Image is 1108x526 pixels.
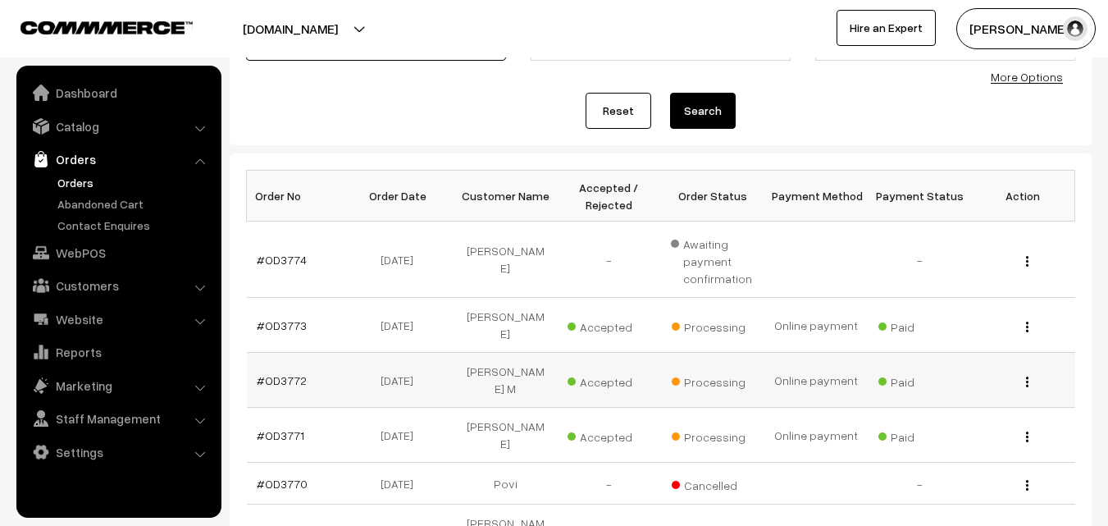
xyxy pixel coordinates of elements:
span: Paid [878,424,960,446]
td: Online payment [764,298,868,353]
td: Online payment [764,408,868,463]
a: COMMMERCE [21,16,164,36]
td: - [557,222,660,298]
span: Processing [672,314,754,336]
span: Cancelled [672,473,754,494]
th: Payment Method [764,171,868,222]
img: Menu [1026,432,1028,442]
a: Contact Enquires [53,217,216,234]
a: Abandoned Cart [53,195,216,213]
a: #OD3770 [257,477,308,491]
a: #OD3773 [257,318,307,332]
td: - [557,463,660,505]
td: [DATE] [350,222,454,298]
td: [PERSON_NAME] M [454,353,557,408]
button: Search [670,93,736,129]
a: #OD3774 [257,253,307,267]
a: Customers [21,271,216,300]
a: More Options [991,70,1063,84]
span: Paid [878,369,960,391]
a: Hire an Expert [837,10,936,46]
span: Paid [878,314,960,336]
a: Website [21,304,216,334]
td: [DATE] [350,463,454,505]
img: user [1063,16,1087,41]
th: Order Status [661,171,764,222]
td: [PERSON_NAME] [454,222,557,298]
a: Staff Management [21,404,216,433]
img: Menu [1026,322,1028,332]
td: [DATE] [350,298,454,353]
button: [DOMAIN_NAME] [185,8,395,49]
td: - [868,463,971,505]
a: #OD3771 [257,428,304,442]
td: [DATE] [350,353,454,408]
span: Processing [672,424,754,446]
a: Settings [21,437,216,467]
a: Marketing [21,371,216,400]
td: Povi [454,463,557,505]
img: COMMMERCE [21,21,193,34]
td: [PERSON_NAME] [454,408,557,463]
td: Online payment [764,353,868,408]
button: [PERSON_NAME] [956,8,1096,49]
a: WebPOS [21,238,216,268]
img: Menu [1026,256,1028,267]
span: Accepted [568,314,650,336]
span: Processing [672,369,754,391]
a: Reset [586,93,651,129]
th: Order No [247,171,350,222]
span: Accepted [568,369,650,391]
td: [PERSON_NAME] [454,298,557,353]
a: Orders [21,144,216,174]
th: Accepted / Rejected [557,171,660,222]
a: Orders [53,174,216,191]
th: Order Date [350,171,454,222]
td: - [868,222,971,298]
td: [DATE] [350,408,454,463]
span: Accepted [568,424,650,446]
img: Menu [1026,377,1028,387]
a: Reports [21,337,216,367]
img: Menu [1026,480,1028,491]
span: Awaiting payment confirmation [671,231,755,287]
th: Customer Name [454,171,557,222]
a: Dashboard [21,78,216,107]
a: #OD3772 [257,373,307,387]
th: Action [971,171,1074,222]
th: Payment Status [868,171,971,222]
a: Catalog [21,112,216,141]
